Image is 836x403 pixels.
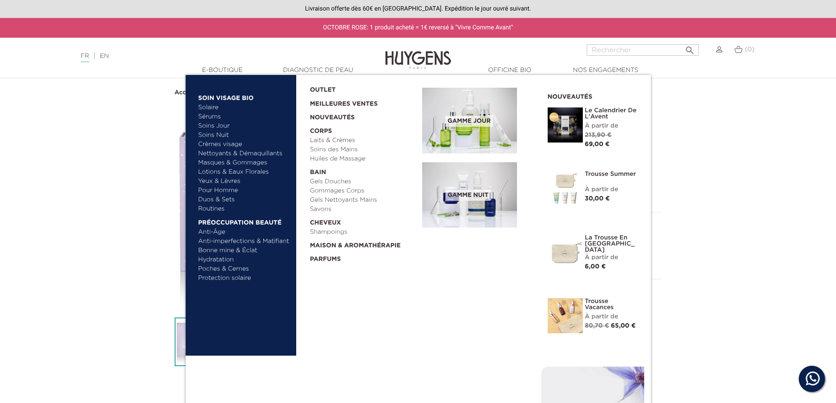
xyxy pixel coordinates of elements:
[198,121,290,131] a: Soins Jour
[198,112,290,121] a: Sérums
[310,214,416,228] a: Cheveux
[310,237,416,250] a: Maison & Aromathérapie
[548,298,583,333] img: La Trousse vacances
[585,107,638,120] a: Le Calendrier de L'Avent
[548,90,638,101] h2: Nouveautés
[198,177,290,186] a: Yeux & Lèvres
[548,107,583,143] img: Le Calendrier de L'Avent
[198,149,290,158] a: Nettoyants & Démaquillants
[466,66,554,75] a: Officine Bio
[548,171,583,206] img: Trousse Summer
[385,37,451,71] img: Huygens
[198,186,290,195] a: Pour Homme
[198,204,290,214] a: Routines
[310,154,416,164] a: Huiles de Massage
[422,162,517,228] img: routine_nuit_banner.jpg
[585,298,638,310] a: Trousse Vacances
[585,323,609,329] span: 80,70 €
[611,323,636,329] span: 65,00 €
[198,237,290,246] a: Anti-imperfections & Matifiant
[310,145,416,154] a: Soins des Mains
[198,255,290,264] a: Hydratation
[198,228,290,237] a: Anti-Âge
[81,53,89,62] a: FR
[310,164,416,177] a: Bain
[310,205,416,214] a: Savons
[76,51,342,61] div: |
[745,46,754,53] span: (0)
[198,195,290,204] a: Duos & Sets
[310,122,416,136] a: Corps
[585,235,638,253] a: La Trousse en [GEOGRAPHIC_DATA]
[562,66,649,75] a: Nos engagements
[198,214,290,228] a: Préoccupation beauté
[585,312,638,321] div: À partir de
[585,264,606,270] span: 6,00 €
[198,264,290,274] a: Poches & Cernes
[422,88,535,153] a: Gamme jour
[198,168,290,177] a: Lotions & Eaux Florales
[179,66,266,75] a: E-Boutique
[310,95,408,109] a: Meilleures Ventes
[274,66,362,75] a: Diagnostic de peau
[175,317,223,366] img: Le Calendrier de L'Avent
[198,158,290,168] a: Masques & Gommages
[585,132,612,138] span: 213,90 €
[585,253,638,262] div: À partir de
[175,89,199,96] a: Accueil
[585,121,638,131] div: À partir de
[310,228,416,237] a: Shampoings
[310,81,408,95] a: OUTLET
[310,186,416,196] a: Gommages Corps
[445,190,491,201] span: Gamme nuit
[198,103,290,112] a: Solaire
[422,88,517,153] img: routine_jour_banner.jpg
[585,196,610,202] span: 30,00 €
[422,162,535,228] a: Gamme nuit
[548,235,583,270] img: La Trousse en Coton
[585,185,638,194] div: À partir de
[310,196,416,205] a: Gels Nettoyants Mains
[198,140,290,149] a: Crèmes visage
[585,171,638,177] a: Trousse Summer
[198,274,290,283] a: Protection solaire
[682,42,698,53] button: 
[310,136,416,145] a: Laits & Crèmes
[198,246,290,255] a: Bonne mine & Éclat
[310,250,416,264] a: Parfums
[585,141,610,147] span: 69,00 €
[175,89,197,96] strong: Accueil
[198,89,290,103] a: Soin Visage Bio
[685,43,695,53] i: 
[445,116,493,127] span: Gamme jour
[310,177,416,186] a: Gels Douches
[310,109,416,122] a: Nouveautés
[587,44,699,56] input: Rechercher
[198,131,282,140] a: Soins Nuit
[100,53,109,59] a: EN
